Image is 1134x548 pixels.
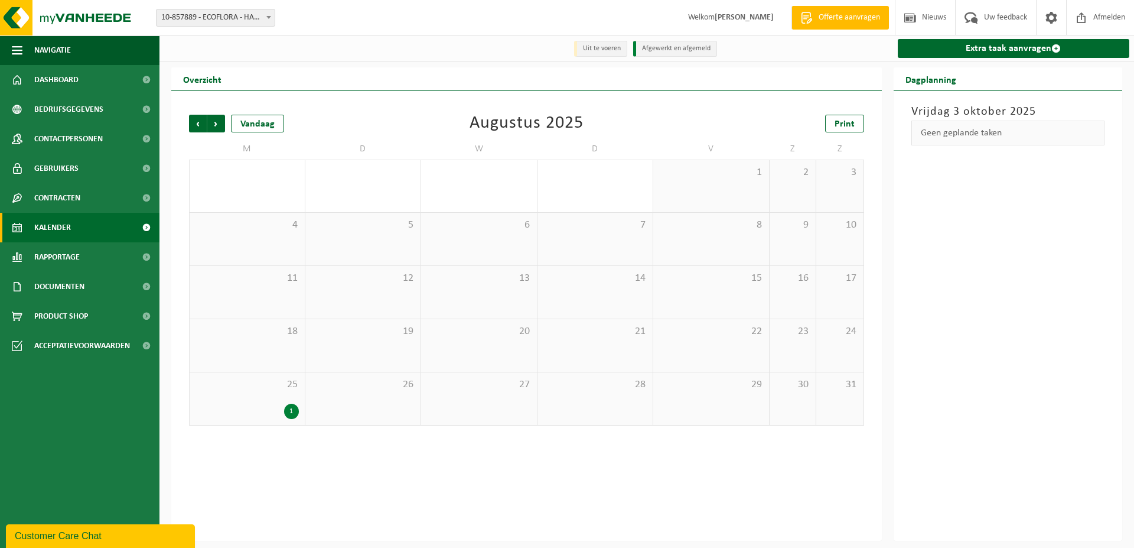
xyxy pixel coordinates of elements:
[34,95,103,124] span: Bedrijfsgegevens
[659,378,763,391] span: 29
[791,6,889,30] a: Offerte aanvragen
[775,166,810,179] span: 2
[574,41,627,57] li: Uit te voeren
[835,119,855,129] span: Print
[34,124,103,154] span: Contactpersonen
[284,404,299,419] div: 1
[543,272,647,285] span: 14
[171,67,233,90] h2: Overzicht
[911,103,1105,121] h3: Vrijdag 3 oktober 2025
[715,13,774,22] strong: [PERSON_NAME]
[421,138,537,160] td: W
[775,378,810,391] span: 30
[311,325,415,338] span: 19
[34,65,79,95] span: Dashboard
[775,325,810,338] span: 23
[207,115,225,132] span: Volgende
[311,272,415,285] span: 12
[825,115,864,132] a: Print
[195,272,299,285] span: 11
[898,39,1130,58] a: Extra taak aanvragen
[633,41,717,57] li: Afgewerkt en afgemeld
[231,115,284,132] div: Vandaag
[311,219,415,232] span: 5
[659,166,763,179] span: 1
[822,219,857,232] span: 10
[911,121,1105,145] div: Geen geplande taken
[34,301,88,331] span: Product Shop
[34,213,71,242] span: Kalender
[822,272,857,285] span: 17
[537,138,654,160] td: D
[34,242,80,272] span: Rapportage
[311,378,415,391] span: 26
[427,219,531,232] span: 6
[543,325,647,338] span: 21
[34,35,71,65] span: Navigatie
[156,9,275,27] span: 10-857889 - ECOFLORA - HALLE
[6,522,197,548] iframe: chat widget
[427,378,531,391] span: 27
[659,325,763,338] span: 22
[34,272,84,301] span: Documenten
[195,219,299,232] span: 4
[195,325,299,338] span: 18
[822,325,857,338] span: 24
[894,67,968,90] h2: Dagplanning
[195,378,299,391] span: 25
[659,272,763,285] span: 15
[34,154,79,183] span: Gebruikers
[775,272,810,285] span: 16
[770,138,817,160] td: Z
[34,331,130,361] span: Acceptatievoorwaarden
[816,138,863,160] td: Z
[189,138,305,160] td: M
[34,183,80,213] span: Contracten
[305,138,422,160] td: D
[816,12,883,24] span: Offerte aanvragen
[775,219,810,232] span: 9
[157,9,275,26] span: 10-857889 - ECOFLORA - HALLE
[822,166,857,179] span: 3
[659,219,763,232] span: 8
[822,378,857,391] span: 31
[653,138,770,160] td: V
[470,115,584,132] div: Augustus 2025
[543,378,647,391] span: 28
[427,325,531,338] span: 20
[427,272,531,285] span: 13
[543,219,647,232] span: 7
[189,115,207,132] span: Vorige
